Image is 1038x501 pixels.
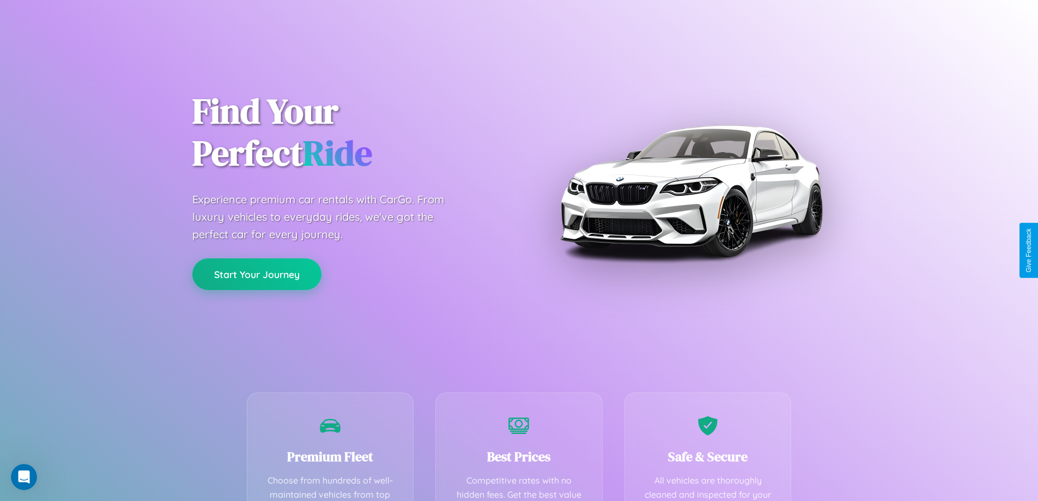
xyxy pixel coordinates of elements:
h3: Safe & Secure [641,448,775,466]
div: Give Feedback [1025,228,1033,273]
h1: Find Your Perfect [192,90,503,174]
p: Experience premium car rentals with CarGo. From luxury vehicles to everyday rides, we've got the ... [192,191,465,243]
h3: Premium Fleet [264,448,397,466]
iframe: Intercom live chat [11,464,37,490]
button: Start Your Journey [192,258,321,290]
h3: Best Prices [452,448,586,466]
img: Premium BMW car rental vehicle [555,55,827,327]
span: Ride [303,129,372,177]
